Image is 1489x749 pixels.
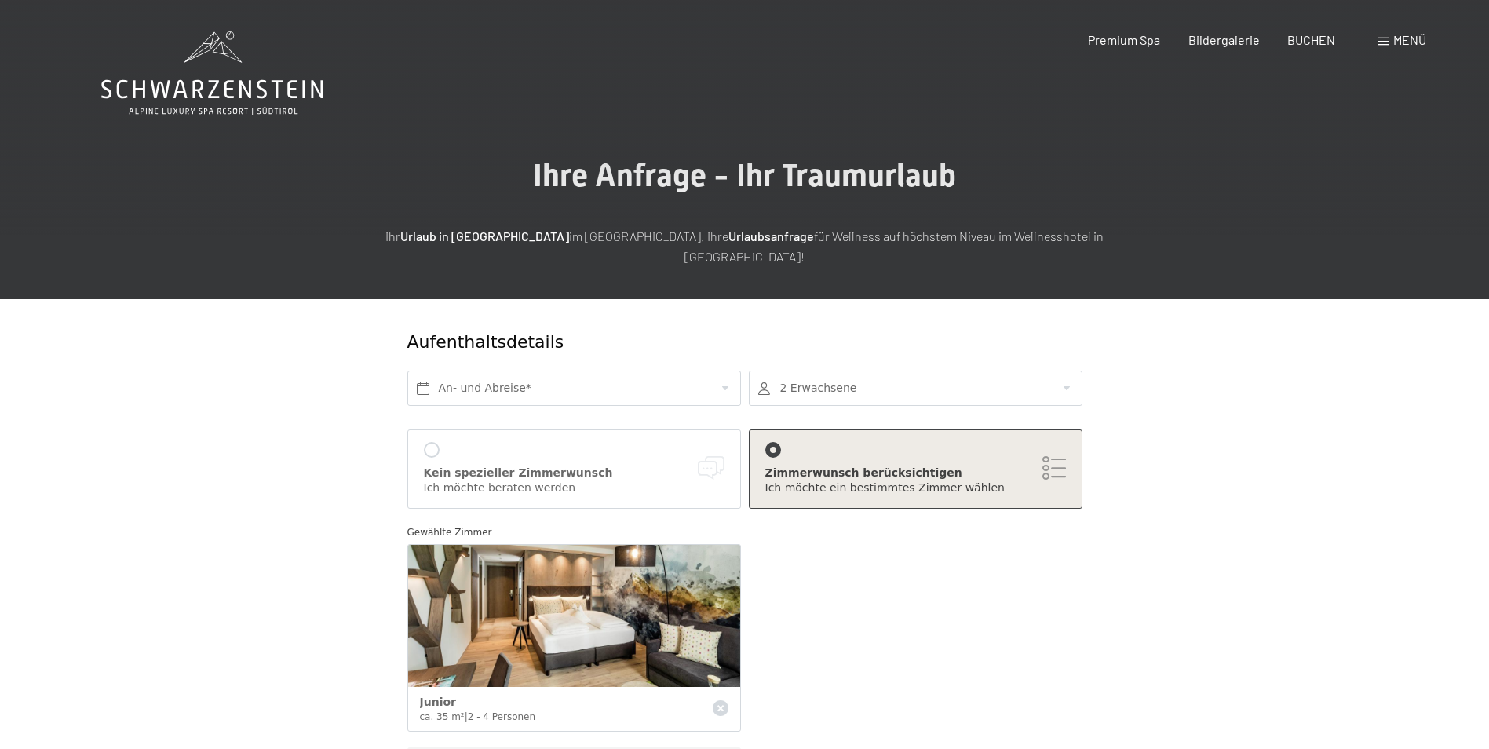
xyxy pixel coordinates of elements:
[1287,32,1335,47] a: BUCHEN
[400,228,569,243] strong: Urlaub in [GEOGRAPHIC_DATA]
[408,545,740,687] img: Junior
[765,480,1066,496] div: Ich möchte ein bestimmtes Zimmer wählen
[1188,32,1260,47] a: Bildergalerie
[407,331,969,355] div: Aufenthaltsdetails
[728,228,814,243] strong: Urlaubsanfrage
[1088,32,1160,47] a: Premium Spa
[533,157,956,194] span: Ihre Anfrage - Ihr Traumurlaub
[1393,32,1426,47] span: Menü
[468,711,535,722] span: 2 - 4 Personen
[420,711,465,722] span: ca. 35 m²
[465,711,468,722] span: |
[352,226,1137,266] p: Ihr im [GEOGRAPHIC_DATA]. Ihre für Wellness auf höchstem Niveau im Wellnesshotel in [GEOGRAPHIC_D...
[424,480,724,496] div: Ich möchte beraten werden
[765,466,1066,481] div: Zimmerwunsch berücksichtigen
[407,524,1082,540] div: Gewählte Zimmer
[420,696,456,708] span: Junior
[424,466,724,481] div: Kein spezieller Zimmerwunsch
